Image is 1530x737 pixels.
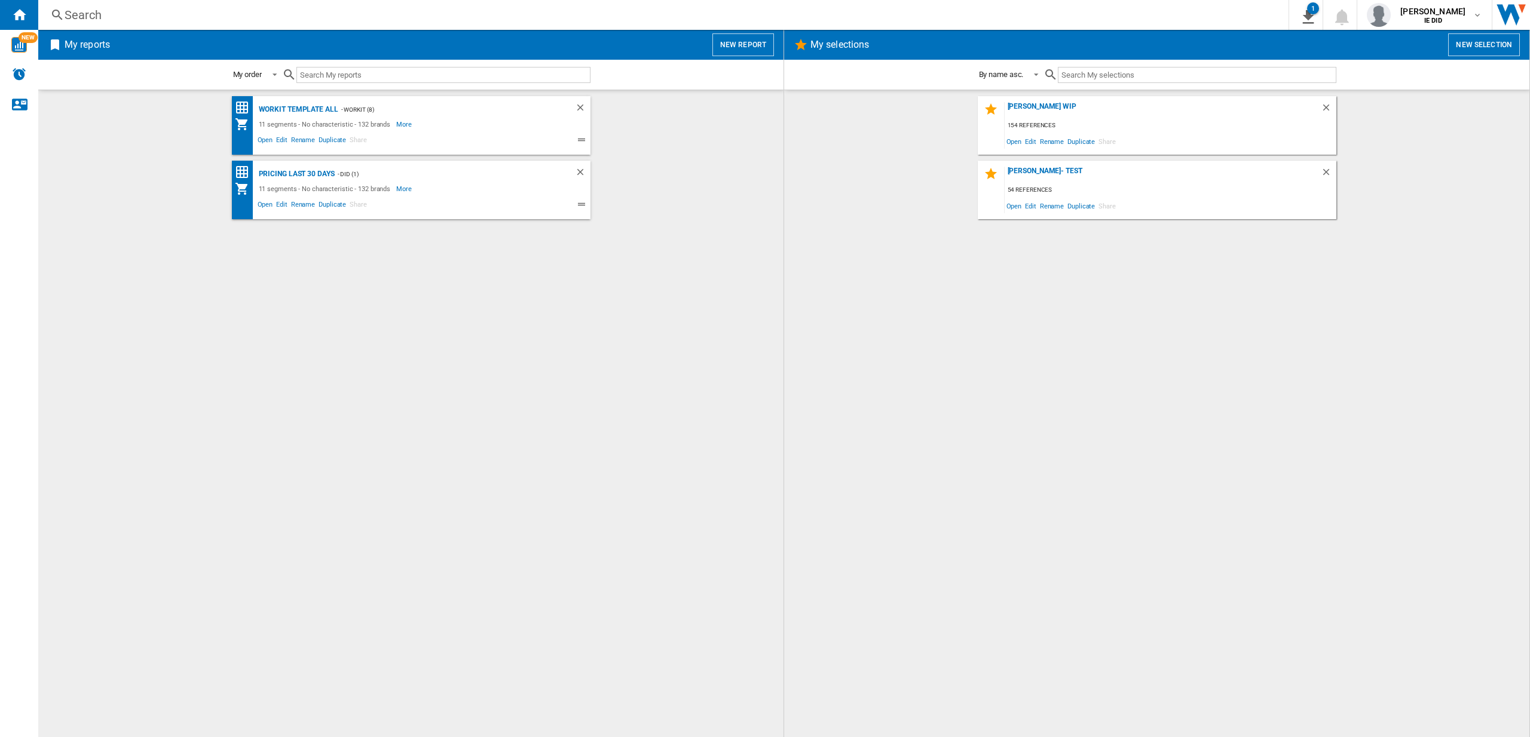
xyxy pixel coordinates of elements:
[256,182,397,196] div: 11 segments - No characteristic - 132 brands
[62,33,112,56] h2: My reports
[296,67,590,83] input: Search My reports
[1367,3,1391,27] img: profile.jpg
[1066,198,1097,214] span: Duplicate
[11,37,27,53] img: wise-card.svg
[808,33,871,56] h2: My selections
[575,102,590,117] div: Delete
[1023,133,1038,149] span: Edit
[1005,118,1336,133] div: 154 references
[256,167,335,182] div: Pricing Last 30 days
[1005,133,1024,149] span: Open
[65,7,1257,23] div: Search
[235,165,256,180] div: Price Matrix
[12,67,26,81] img: alerts-logo.svg
[1005,167,1321,183] div: [PERSON_NAME]- Test
[233,70,262,79] div: My order
[1097,133,1118,149] span: Share
[256,117,397,131] div: 11 segments - No characteristic - 132 brands
[396,182,414,196] span: More
[256,199,275,213] span: Open
[1321,167,1336,183] div: Delete
[348,134,369,149] span: Share
[1038,133,1066,149] span: Rename
[1307,2,1319,14] div: 1
[1424,17,1442,24] b: IE DID
[274,199,289,213] span: Edit
[1023,198,1038,214] span: Edit
[19,32,38,43] span: NEW
[396,117,414,131] span: More
[317,134,348,149] span: Duplicate
[979,70,1024,79] div: By name asc.
[235,117,256,131] div: My Assortment
[289,134,317,149] span: Rename
[1005,183,1336,198] div: 54 references
[235,182,256,196] div: My Assortment
[1058,67,1336,83] input: Search My selections
[1066,133,1097,149] span: Duplicate
[335,167,551,182] div: - DID (1)
[575,167,590,182] div: Delete
[256,134,275,149] span: Open
[274,134,289,149] span: Edit
[289,199,317,213] span: Rename
[338,102,551,117] div: - Workit (8)
[1038,198,1066,214] span: Rename
[348,199,369,213] span: Share
[1321,102,1336,118] div: Delete
[317,199,348,213] span: Duplicate
[712,33,774,56] button: New report
[1005,102,1321,118] div: [PERSON_NAME] WIP
[1005,198,1024,214] span: Open
[256,102,338,117] div: Workit Template All
[235,100,256,115] div: Price Matrix
[1097,198,1118,214] span: Share
[1400,5,1465,17] span: [PERSON_NAME]
[1448,33,1520,56] button: New selection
